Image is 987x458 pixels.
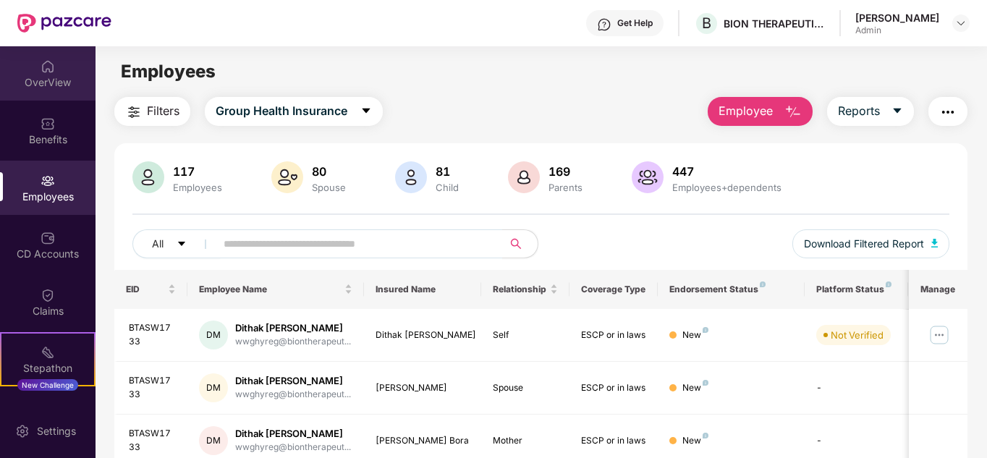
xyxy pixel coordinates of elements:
div: Child [433,182,462,193]
div: [PERSON_NAME] [855,11,939,25]
img: manageButton [928,323,951,347]
img: svg+xml;base64,PHN2ZyB4bWxucz0iaHR0cDovL3d3dy53My5vcmcvMjAwMC9zdmciIHhtbG5zOnhsaW5rPSJodHRwOi8vd3... [632,161,664,193]
div: wwghyreg@biontherapeut... [235,335,351,349]
div: Employees+dependents [669,182,784,193]
div: Endorsement Status [669,284,793,295]
img: svg+xml;base64,PHN2ZyB4bWxucz0iaHR0cDovL3d3dy53My5vcmcvMjAwMC9zdmciIHhtbG5zOnhsaW5rPSJodHRwOi8vd3... [931,239,939,247]
img: svg+xml;base64,PHN2ZyB4bWxucz0iaHR0cDovL3d3dy53My5vcmcvMjAwMC9zdmciIHhtbG5zOnhsaW5rPSJodHRwOi8vd3... [508,161,540,193]
button: Employee [708,97,813,126]
img: svg+xml;base64,PHN2ZyB4bWxucz0iaHR0cDovL3d3dy53My5vcmcvMjAwMC9zdmciIHhtbG5zOnhsaW5rPSJodHRwOi8vd3... [271,161,303,193]
div: ESCP or in laws [581,381,646,395]
span: caret-down [360,105,372,118]
img: svg+xml;base64,PHN2ZyB4bWxucz0iaHR0cDovL3d3dy53My5vcmcvMjAwMC9zdmciIHdpZHRoPSIyNCIgaGVpZ2h0PSIyNC... [939,103,957,121]
div: Not Verified [831,328,884,342]
button: Download Filtered Report [792,229,950,258]
div: 81 [433,164,462,179]
span: Filters [147,102,179,120]
div: ESCP or in laws [581,434,646,448]
div: DM [199,321,228,349]
div: DM [199,426,228,455]
img: svg+xml;base64,PHN2ZyBpZD0iRW1wbG95ZWVzIiB4bWxucz0iaHR0cDovL3d3dy53My5vcmcvMjAwMC9zdmciIHdpZHRoPS... [41,174,55,188]
img: svg+xml;base64,PHN2ZyBpZD0iQ2xhaW0iIHhtbG5zPSJodHRwOi8vd3d3LnczLm9yZy8yMDAwL3N2ZyIgd2lkdGg9IjIwIi... [41,288,55,302]
img: svg+xml;base64,PHN2ZyBpZD0iRW5kb3JzZW1lbnRzIiB4bWxucz0iaHR0cDovL3d3dy53My5vcmcvMjAwMC9zdmciIHdpZH... [41,402,55,417]
img: svg+xml;base64,PHN2ZyBpZD0iU2V0dGluZy0yMHgyMCIgeG1sbnM9Imh0dHA6Ly93d3cudzMub3JnLzIwMDAvc3ZnIiB3aW... [15,424,30,438]
span: caret-down [177,239,187,250]
div: Get Help [617,17,653,29]
div: wwghyreg@biontherapeut... [235,441,351,454]
span: Employees [121,61,216,82]
div: Self [493,328,558,342]
button: Filters [114,97,190,126]
div: New [682,328,708,342]
th: Manage [909,270,967,309]
div: Spouse [493,381,558,395]
span: B [702,14,711,32]
span: Group Health Insurance [216,102,347,120]
span: Relationship [493,284,547,295]
div: Dithak [PERSON_NAME] [235,374,351,388]
img: svg+xml;base64,PHN2ZyBpZD0iRHJvcGRvd24tMzJ4MzIiIHhtbG5zPSJodHRwOi8vd3d3LnczLm9yZy8yMDAwL3N2ZyIgd2... [955,17,967,29]
div: DM [199,373,228,402]
img: svg+xml;base64,PHN2ZyBpZD0iSGVscC0zMngzMiIgeG1sbnM9Imh0dHA6Ly93d3cudzMub3JnLzIwMDAvc3ZnIiB3aWR0aD... [597,17,611,32]
div: ESCP or in laws [581,328,646,342]
div: New [682,381,708,395]
img: svg+xml;base64,PHN2ZyBpZD0iQmVuZWZpdHMiIHhtbG5zPSJodHRwOi8vd3d3LnczLm9yZy8yMDAwL3N2ZyIgd2lkdGg9Ij... [41,116,55,131]
img: svg+xml;base64,PHN2ZyB4bWxucz0iaHR0cDovL3d3dy53My5vcmcvMjAwMC9zdmciIHdpZHRoPSIyNCIgaGVpZ2h0PSIyNC... [125,103,143,121]
div: Stepathon [1,361,94,376]
div: Dithak [PERSON_NAME] [376,328,470,342]
div: Spouse [309,182,349,193]
th: Coverage Type [569,270,658,309]
div: Dithak [PERSON_NAME] [235,427,351,441]
div: Admin [855,25,939,36]
img: svg+xml;base64,PHN2ZyB4bWxucz0iaHR0cDovL3d3dy53My5vcmcvMjAwMC9zdmciIHhtbG5zOnhsaW5rPSJodHRwOi8vd3... [784,103,802,121]
button: Allcaret-down [132,229,221,258]
span: caret-down [891,105,903,118]
div: Dithak [PERSON_NAME] [235,321,351,335]
img: svg+xml;base64,PHN2ZyBpZD0iQ0RfQWNjb3VudHMiIGRhdGEtbmFtZT0iQ0QgQWNjb3VudHMiIHhtbG5zPSJodHRwOi8vd3... [41,231,55,245]
div: Platform Status [816,284,896,295]
img: svg+xml;base64,PHN2ZyB4bWxucz0iaHR0cDovL3d3dy53My5vcmcvMjAwMC9zdmciIHhtbG5zOnhsaW5rPSJodHRwOi8vd3... [395,161,427,193]
div: 80 [309,164,349,179]
div: Parents [546,182,585,193]
div: 169 [546,164,585,179]
th: Insured Name [364,270,482,309]
td: - [805,362,907,415]
th: EID [114,270,188,309]
span: Download Filtered Report [804,236,924,252]
div: BTASW1733 [129,321,177,349]
img: svg+xml;base64,PHN2ZyB4bWxucz0iaHR0cDovL3d3dy53My5vcmcvMjAwMC9zdmciIHdpZHRoPSI4IiBoZWlnaHQ9IjgiIH... [760,281,766,287]
div: [PERSON_NAME] Bora [376,434,470,448]
div: BTASW1733 [129,374,177,402]
div: Employees [170,182,225,193]
div: BION THERAPEUTICS ([GEOGRAPHIC_DATA]) PRIVATE LIMITED [724,17,825,30]
img: svg+xml;base64,PHN2ZyB4bWxucz0iaHR0cDovL3d3dy53My5vcmcvMjAwMC9zdmciIHdpZHRoPSI4IiBoZWlnaHQ9IjgiIH... [703,433,708,438]
div: New Challenge [17,379,78,391]
img: svg+xml;base64,PHN2ZyBpZD0iSG9tZSIgeG1sbnM9Imh0dHA6Ly93d3cudzMub3JnLzIwMDAvc3ZnIiB3aWR0aD0iMjAiIG... [41,59,55,74]
div: 117 [170,164,225,179]
div: wwghyreg@biontherapeut... [235,388,351,402]
th: Relationship [481,270,569,309]
div: New [682,434,708,448]
button: Reportscaret-down [827,97,914,126]
span: All [152,236,164,252]
div: [PERSON_NAME] [376,381,470,395]
img: New Pazcare Logo [17,14,111,33]
span: Reports [838,102,880,120]
div: Settings [33,424,80,438]
div: Mother [493,434,558,448]
span: search [502,238,530,250]
button: Group Health Insurancecaret-down [205,97,383,126]
span: EID [126,284,166,295]
th: Employee Name [187,270,364,309]
span: Employee Name [199,284,342,295]
img: svg+xml;base64,PHN2ZyB4bWxucz0iaHR0cDovL3d3dy53My5vcmcvMjAwMC9zdmciIHdpZHRoPSI4IiBoZWlnaHQ9IjgiIH... [703,380,708,386]
img: svg+xml;base64,PHN2ZyB4bWxucz0iaHR0cDovL3d3dy53My5vcmcvMjAwMC9zdmciIHdpZHRoPSI4IiBoZWlnaHQ9IjgiIH... [703,327,708,333]
img: svg+xml;base64,PHN2ZyB4bWxucz0iaHR0cDovL3d3dy53My5vcmcvMjAwMC9zdmciIHdpZHRoPSIyMSIgaGVpZ2h0PSIyMC... [41,345,55,360]
button: search [502,229,538,258]
img: svg+xml;base64,PHN2ZyB4bWxucz0iaHR0cDovL3d3dy53My5vcmcvMjAwMC9zdmciIHdpZHRoPSI4IiBoZWlnaHQ9IjgiIH... [886,281,891,287]
div: BTASW1733 [129,427,177,454]
span: Employee [719,102,773,120]
div: 447 [669,164,784,179]
img: svg+xml;base64,PHN2ZyB4bWxucz0iaHR0cDovL3d3dy53My5vcmcvMjAwMC9zdmciIHhtbG5zOnhsaW5rPSJodHRwOi8vd3... [132,161,164,193]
